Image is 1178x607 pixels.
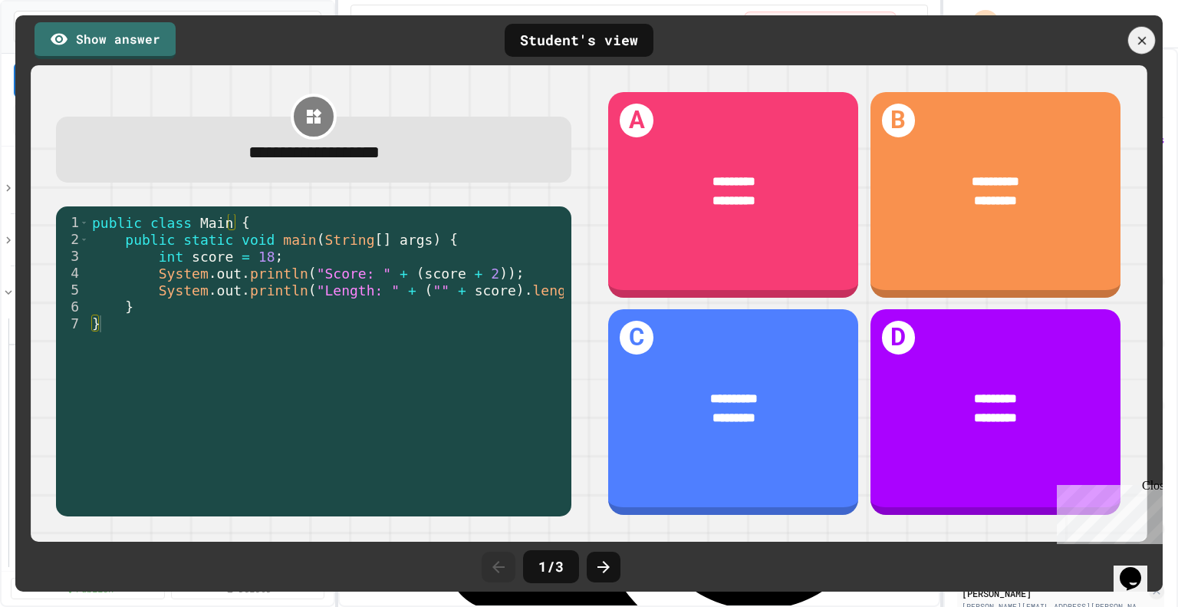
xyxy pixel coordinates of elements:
[882,104,915,137] h1: B
[505,24,653,57] div: Student's view
[80,231,88,248] span: Toggle code folding, rows 2 through 6
[523,550,579,583] div: 1 / 3
[56,282,89,299] div: 5
[620,321,653,354] h1: C
[56,265,89,282] div: 4
[1114,546,1163,592] iframe: chat widget
[56,231,89,248] div: 2
[1051,479,1163,544] iframe: chat widget
[56,299,89,315] div: 6
[80,214,88,231] span: Toggle code folding, rows 1 through 7
[35,22,176,59] a: Show answer
[56,214,89,231] div: 1
[56,315,89,332] div: 7
[882,321,915,354] h1: D
[620,104,653,137] h1: A
[6,6,106,97] div: Chat with us now!Close
[56,248,89,265] div: 3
